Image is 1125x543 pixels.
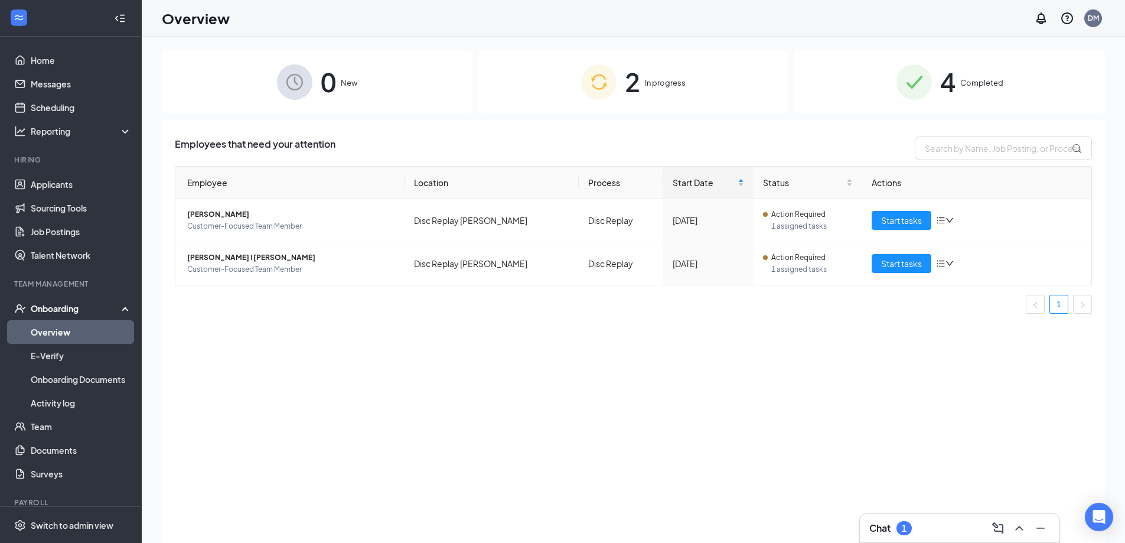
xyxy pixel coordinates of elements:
[14,498,129,508] div: Payroll
[869,522,891,535] h3: Chat
[31,462,132,486] a: Surveys
[31,72,132,96] a: Messages
[405,242,579,285] td: Disc Replay [PERSON_NAME]
[936,216,945,225] span: bars
[991,521,1005,535] svg: ComposeMessage
[862,167,1091,199] th: Actions
[14,279,129,289] div: Team Management
[31,243,132,267] a: Talent Network
[14,125,26,137] svg: Analysis
[1034,11,1048,25] svg: Notifications
[175,136,335,160] span: Employees that need your attention
[187,220,395,232] span: Customer-Focused Team Member
[945,259,954,268] span: down
[1010,519,1029,538] button: ChevronUp
[1049,295,1068,314] li: 1
[625,61,640,102] span: 2
[31,438,132,462] a: Documents
[1031,519,1050,538] button: Minimize
[1050,295,1068,313] a: 1
[936,259,945,268] span: bars
[31,96,132,119] a: Scheduling
[405,199,579,242] td: Disc Replay [PERSON_NAME]
[673,176,735,189] span: Start Date
[175,167,405,199] th: Employee
[673,257,744,270] div: [DATE]
[945,216,954,225] span: down
[579,242,663,285] td: Disc Replay
[31,391,132,415] a: Activity log
[31,368,132,391] a: Onboarding Documents
[960,77,1003,89] span: Completed
[31,415,132,438] a: Team
[14,519,26,531] svg: Settings
[989,519,1007,538] button: ComposeMessage
[31,173,132,196] a: Applicants
[902,524,906,534] div: 1
[187,252,395,264] span: [PERSON_NAME] I [PERSON_NAME]
[13,12,25,24] svg: WorkstreamLogo
[187,264,395,275] span: Customer-Focused Team Member
[881,214,922,227] span: Start tasks
[114,12,126,24] svg: Collapse
[31,519,113,531] div: Switch to admin view
[673,214,744,227] div: [DATE]
[1012,521,1026,535] svg: ChevronUp
[1085,503,1113,531] div: Open Intercom Messenger
[1026,295,1045,314] li: Previous Page
[940,61,956,102] span: 4
[645,77,686,89] span: In progress
[1033,521,1048,535] svg: Minimize
[771,264,853,275] span: 1 assigned tasks
[1073,295,1092,314] button: right
[763,176,844,189] span: Status
[771,252,826,264] span: Action Required
[405,167,579,199] th: Location
[31,125,132,137] div: Reporting
[915,136,1092,160] input: Search by Name, Job Posting, or Process
[14,303,26,314] svg: UserCheck
[341,77,357,89] span: New
[771,209,826,220] span: Action Required
[754,167,863,199] th: Status
[1032,301,1039,308] span: left
[187,209,395,220] span: [PERSON_NAME]
[872,254,931,273] button: Start tasks
[1088,13,1099,23] div: DM
[579,167,663,199] th: Process
[771,220,853,232] span: 1 assigned tasks
[1060,11,1074,25] svg: QuestionInfo
[31,320,132,344] a: Overview
[31,303,122,314] div: Onboarding
[1079,301,1086,308] span: right
[31,48,132,72] a: Home
[14,155,129,165] div: Hiring
[872,211,931,230] button: Start tasks
[1026,295,1045,314] button: left
[881,257,922,270] span: Start tasks
[31,344,132,368] a: E-Verify
[1073,295,1092,314] li: Next Page
[162,8,230,28] h1: Overview
[579,199,663,242] td: Disc Replay
[31,220,132,243] a: Job Postings
[31,196,132,220] a: Sourcing Tools
[321,61,336,102] span: 0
